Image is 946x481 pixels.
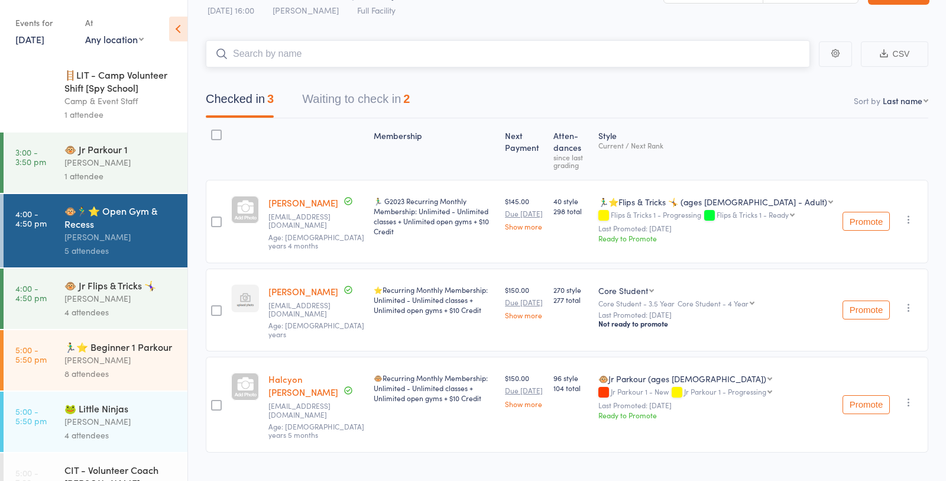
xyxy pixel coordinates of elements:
[64,143,177,156] div: 🐵 Jr Parkour 1
[505,373,544,407] div: $150.00
[15,33,44,46] a: [DATE]
[598,285,648,296] div: Core Student
[598,373,766,385] div: 🐵Jr Parkour (ages [DEMOGRAPHIC_DATA])
[206,40,810,67] input: Search by name
[357,4,396,16] span: Full Facility
[861,41,928,67] button: CSV
[505,209,544,218] small: Due [DATE]
[553,206,589,216] span: 298 total
[598,388,833,398] div: Jr Parkour 1 - New
[500,124,549,175] div: Next Payment
[273,4,339,16] span: [PERSON_NAME]
[4,133,187,193] a: 3:00 -3:50 pm🐵 Jr Parkour 1[PERSON_NAME]1 attendee
[505,222,544,230] a: Show more
[684,388,766,395] div: Jr Parkour 1 - Progressing
[268,196,338,209] a: [PERSON_NAME]
[843,301,890,319] button: Promote
[302,86,410,118] button: Waiting to check in2
[843,395,890,414] button: Promote
[854,95,880,106] label: Sort by
[553,295,589,305] span: 277 total
[594,124,838,175] div: Style
[206,86,274,118] button: Checked in3
[64,292,177,305] div: [PERSON_NAME]
[678,299,749,307] div: Core Student - 4 Year
[268,212,364,230] small: carleyky@gmail.com
[64,169,177,183] div: 1 attendee
[883,95,922,106] div: Last name
[208,4,254,16] span: [DATE] 16:00
[369,124,500,175] div: Membership
[553,153,589,169] div: since last grading
[505,386,544,395] small: Due [DATE]
[64,94,177,108] div: Camp & Event Staff
[598,401,833,409] small: Last Promoted: [DATE]
[553,383,589,393] span: 104 total
[268,285,338,298] a: [PERSON_NAME]
[15,147,46,166] time: 3:00 - 3:50 pm
[64,108,177,121] div: 1 attendee
[598,211,833,221] div: Flips & Tricks 1 - Progressing
[505,400,544,408] a: Show more
[598,319,833,328] div: Not ready to promote
[15,209,47,228] time: 4:00 - 4:50 pm
[4,58,187,131] a: 8:45 -2:15 pm🪜LIT - Camp Volunteer Shift [Spy School]Camp & Event Staff1 attendee
[598,141,833,149] div: Current / Next Rank
[268,421,364,440] span: Age: [DEMOGRAPHIC_DATA] years 5 months
[4,330,187,390] a: 5:00 -5:50 pm🏃‍♂️⭐ Beginner 1 Parkour[PERSON_NAME]8 attendees
[505,285,544,319] div: $150.00
[374,196,495,236] div: 🏃‍♂️ G2023 Recurring Monthly Membership: Unlimited - Unlimited classes + Unlimited open gyms + $1...
[268,373,338,398] a: Halcyon [PERSON_NAME]
[4,392,187,452] a: 5:00 -5:50 pm🐸 Little Ninjas[PERSON_NAME]4 attendees
[64,305,177,319] div: 4 attendees
[4,269,187,329] a: 4:00 -4:50 pm🐵 Jr Flips & Tricks 🤸‍♀️[PERSON_NAME]4 attendees
[64,428,177,442] div: 4 attendees
[374,373,495,403] div: 🐵Recurring Monthly Membership: Unlimited - Unlimited classes + Unlimited open gyms + $10 Credit
[15,73,44,92] time: 8:45 - 2:15 pm
[15,13,73,33] div: Events for
[64,156,177,169] div: [PERSON_NAME]
[403,92,410,105] div: 2
[505,311,544,319] a: Show more
[374,285,495,315] div: ⭐Recurring Monthly Membership: Unlimited - Unlimited classes + Unlimited open gyms + $10 Credit
[505,298,544,306] small: Due [DATE]
[598,196,827,208] div: 🏃‍♂️⭐Flips & Tricks 🤸 (ages [DEMOGRAPHIC_DATA] - Adult)
[64,340,177,353] div: 🏃‍♂️⭐ Beginner 1 Parkour
[64,279,177,292] div: 🐵 Jr Flips & Tricks 🤸‍♀️
[15,406,47,425] time: 5:00 - 5:50 pm
[268,232,364,250] span: Age: [DEMOGRAPHIC_DATA] years 4 months
[268,320,364,338] span: Age: [DEMOGRAPHIC_DATA] years
[268,301,364,318] small: carleyky@gmail.com
[64,415,177,428] div: [PERSON_NAME]
[598,299,833,307] div: Core Student - 3.5 Year
[85,33,144,46] div: Any location
[553,196,589,206] span: 40 style
[85,13,144,33] div: At
[15,283,47,302] time: 4:00 - 4:50 pm
[64,367,177,380] div: 8 attendees
[553,373,589,383] span: 96 style
[553,285,589,295] span: 270 style
[505,196,544,230] div: $145.00
[598,311,833,319] small: Last Promoted: [DATE]
[598,233,833,243] div: Ready to Promote
[64,402,177,415] div: 🐸 Little Ninjas
[549,124,594,175] div: Atten­dances
[268,402,364,419] small: carleyky@gmail.com
[64,68,177,94] div: 🪜LIT - Camp Volunteer Shift [Spy School]
[717,211,789,218] div: Flips & Tricks 1 - Ready
[267,92,274,105] div: 3
[231,285,259,312] img: image1734139282.png
[598,224,833,233] small: Last Promoted: [DATE]
[64,244,177,257] div: 5 attendees
[598,410,833,420] div: Ready to Promote
[64,204,177,230] div: 🐵🏃‍♂️⭐ Open Gym & Recess
[15,345,47,364] time: 5:00 - 5:50 pm
[64,230,177,244] div: [PERSON_NAME]
[4,194,187,267] a: 4:00 -4:50 pm🐵🏃‍♂️⭐ Open Gym & Recess[PERSON_NAME]5 attendees
[843,212,890,231] button: Promote
[64,353,177,367] div: [PERSON_NAME]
